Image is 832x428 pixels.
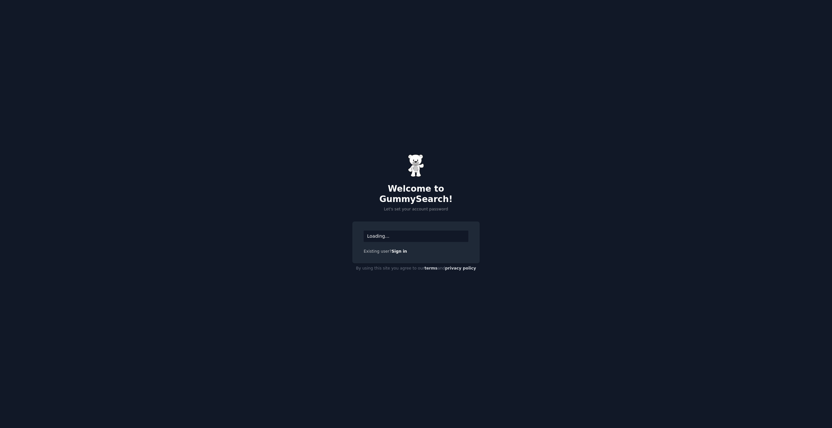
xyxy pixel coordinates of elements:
a: Sign in [392,249,407,254]
p: Let's set your account password [352,207,480,212]
h2: Welcome to GummySearch! [352,184,480,204]
a: privacy policy [445,266,476,271]
a: terms [424,266,437,271]
img: Gummy Bear [408,154,424,177]
div: By using this site you agree to our and [352,263,480,274]
span: Existing user? [364,249,392,254]
div: Loading... [364,231,468,242]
